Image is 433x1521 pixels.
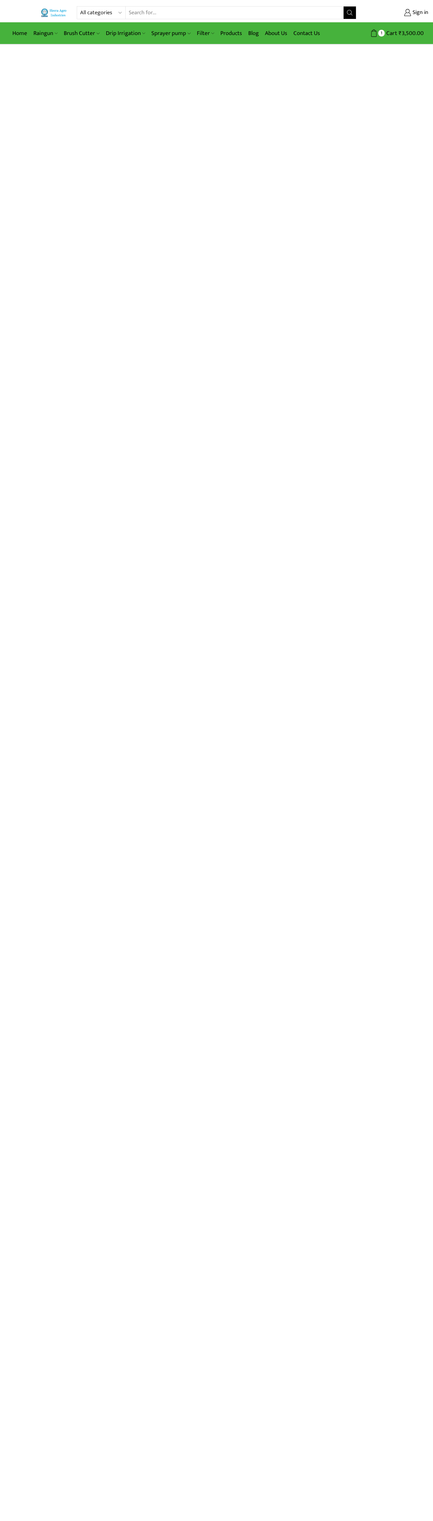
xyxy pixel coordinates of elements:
span: Cart [385,29,397,37]
a: About Us [262,26,290,41]
button: Search button [344,7,356,19]
a: Home [9,26,30,41]
a: Sprayer pump [148,26,193,41]
bdi: 3,500.00 [399,28,424,38]
a: Filter [194,26,217,41]
a: Brush Cutter [61,26,102,41]
a: Blog [245,26,262,41]
a: 1 Cart ₹3,500.00 [362,28,424,39]
span: ₹ [399,28,402,38]
a: Contact Us [290,26,323,41]
span: 1 [378,30,385,36]
a: Sign in [366,7,428,18]
a: Raingun [30,26,61,41]
span: Sign in [411,9,428,17]
a: Products [217,26,245,41]
input: Search for... [126,7,343,19]
a: Drip Irrigation [103,26,148,41]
